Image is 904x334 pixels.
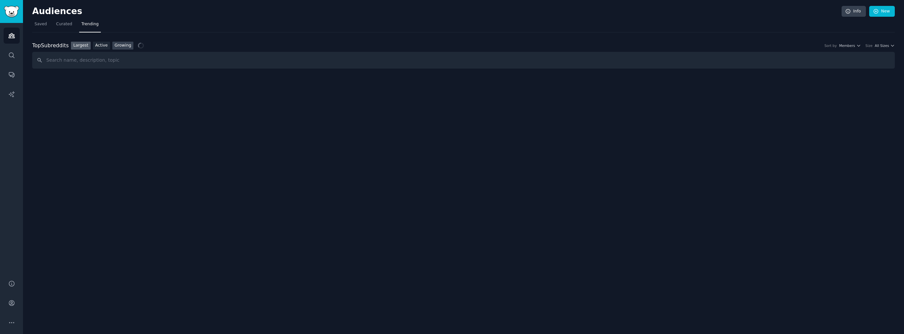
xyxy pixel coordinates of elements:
[825,43,837,48] div: Sort by
[842,6,866,17] a: Info
[839,43,855,48] span: Members
[81,21,99,27] span: Trending
[71,42,91,50] a: Largest
[4,6,19,17] img: GummySearch logo
[875,43,895,48] button: All Sizes
[32,6,842,17] h2: Audiences
[54,19,75,32] a: Curated
[866,43,873,48] div: Size
[32,52,895,69] input: Search name, description, topic
[56,21,72,27] span: Curated
[34,21,47,27] span: Saved
[93,42,110,50] a: Active
[32,19,49,32] a: Saved
[875,43,889,48] span: All Sizes
[112,42,134,50] a: Growing
[869,6,895,17] a: New
[79,19,101,32] a: Trending
[839,43,861,48] button: Members
[32,42,69,50] div: Top Subreddits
